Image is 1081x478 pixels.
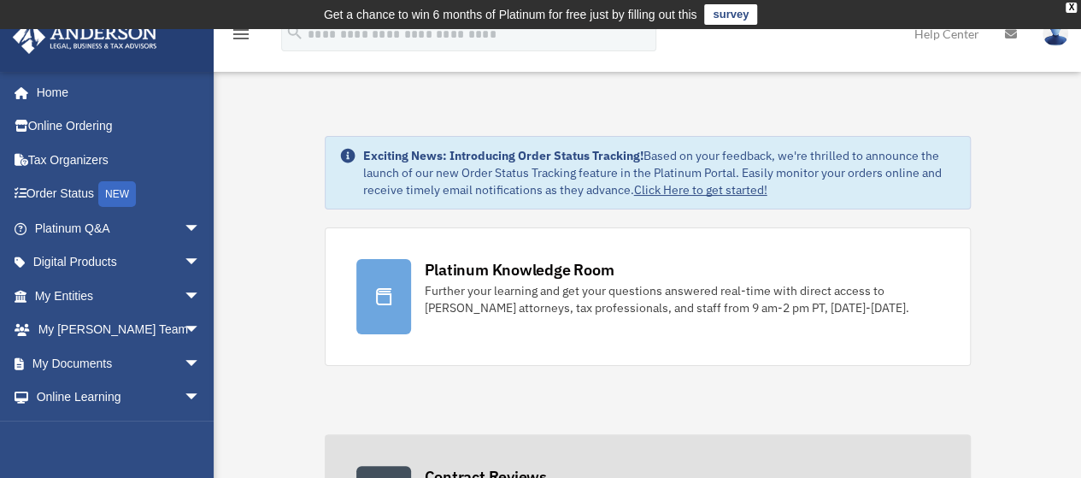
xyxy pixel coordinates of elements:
a: Platinum Knowledge Room Further your learning and get your questions answered real-time with dire... [325,227,971,366]
img: User Pic [1043,21,1068,46]
a: Online Ordering [12,109,226,144]
span: arrow_drop_down [184,313,218,348]
a: survey [704,4,757,25]
a: Order StatusNEW [12,177,226,212]
a: Digital Productsarrow_drop_down [12,245,226,280]
i: menu [231,24,251,44]
a: Billingarrow_drop_down [12,414,226,448]
div: Get a chance to win 6 months of Platinum for free just by filling out this [324,4,697,25]
a: Online Learningarrow_drop_down [12,381,226,415]
span: arrow_drop_down [184,211,218,246]
i: search [285,23,304,42]
a: Platinum Q&Aarrow_drop_down [12,211,226,245]
div: NEW [98,181,136,207]
div: Further your learning and get your questions answered real-time with direct access to [PERSON_NAM... [425,282,939,316]
div: close [1066,3,1077,13]
strong: Exciting News: Introducing Order Status Tracking! [363,148,643,163]
div: Platinum Knowledge Room [425,259,614,280]
a: menu [231,30,251,44]
span: arrow_drop_down [184,245,218,280]
span: arrow_drop_down [184,414,218,449]
span: arrow_drop_down [184,346,218,381]
span: arrow_drop_down [184,381,218,416]
a: My [PERSON_NAME] Teamarrow_drop_down [12,313,226,347]
a: My Documentsarrow_drop_down [12,346,226,381]
a: My Entitiesarrow_drop_down [12,279,226,313]
a: Tax Organizers [12,143,226,177]
span: arrow_drop_down [184,279,218,314]
img: Anderson Advisors Platinum Portal [8,21,162,54]
a: Click Here to get started! [634,182,767,198]
a: Home [12,75,218,109]
div: Based on your feedback, we're thrilled to announce the launch of our new Order Status Tracking fe... [363,147,956,198]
